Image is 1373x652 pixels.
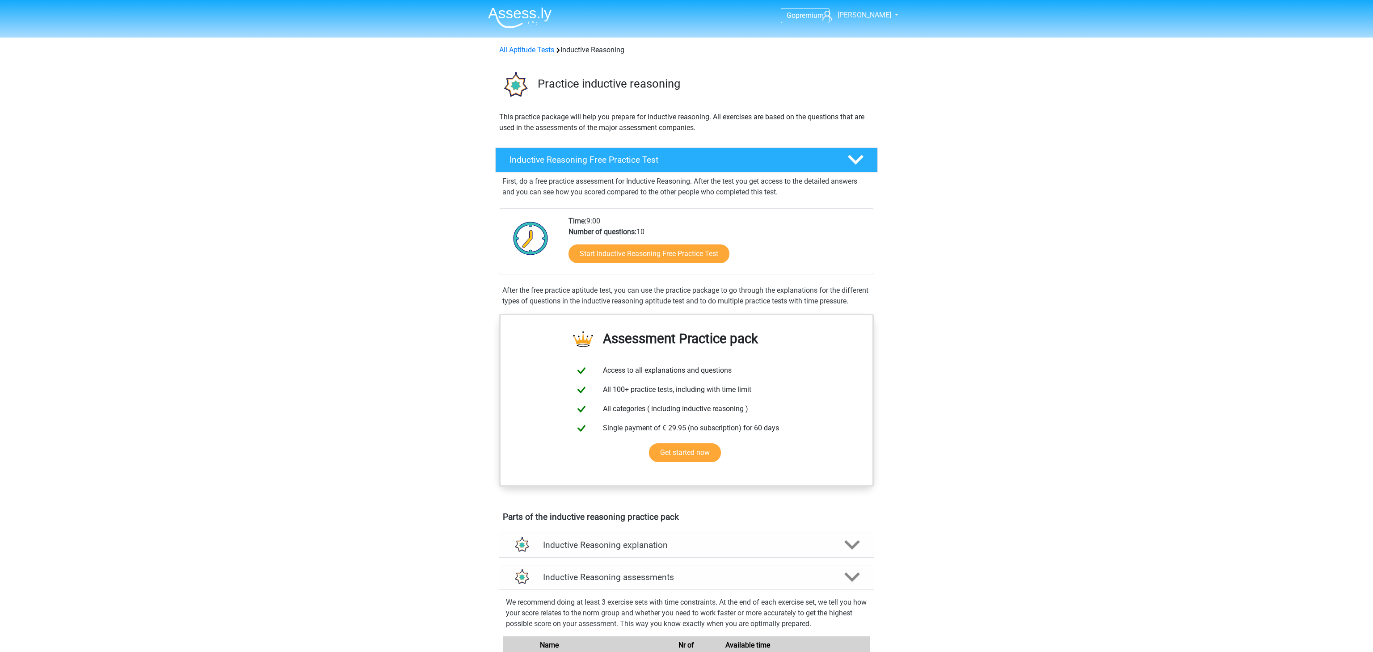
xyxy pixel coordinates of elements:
span: premium [796,11,824,20]
img: inductive reasoning [496,66,534,104]
a: Inductive Reasoning Free Practice Test [492,147,881,172]
img: Clock [508,216,553,261]
h4: Inductive Reasoning Free Practice Test [510,155,833,165]
h3: Practice inductive reasoning [538,77,871,91]
span: Go [787,11,796,20]
b: Time: [569,217,586,225]
p: We recommend doing at least 3 exercise sets with time constraints. At the end of each exercise se... [506,597,867,629]
a: Gopremium [781,9,829,21]
img: inductive reasoning explanations [510,534,533,556]
a: explanations Inductive Reasoning explanation [495,533,878,558]
a: [PERSON_NAME] [819,10,892,21]
span: [PERSON_NAME] [838,11,891,19]
p: First, do a free practice assessment for Inductive Reasoning. After the test you get access to th... [502,176,871,198]
div: After the free practice aptitude test, you can use the practice package to go through the explana... [499,285,874,307]
a: Get started now [649,443,721,462]
p: This practice package will help you prepare for inductive reasoning. All exercises are based on t... [499,112,874,133]
h4: Inductive Reasoning explanation [543,540,830,550]
a: Start Inductive Reasoning Free Practice Test [569,244,729,263]
div: Inductive Reasoning [496,45,877,55]
img: Assessly [488,7,552,28]
img: inductive reasoning assessments [510,566,533,589]
h4: Parts of the inductive reasoning practice pack [503,512,870,522]
b: Number of questions: [569,227,636,236]
a: assessments Inductive Reasoning assessments [495,565,878,590]
a: All Aptitude Tests [499,46,554,54]
div: 9:00 10 [562,216,873,274]
h4: Inductive Reasoning assessments [543,572,830,582]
